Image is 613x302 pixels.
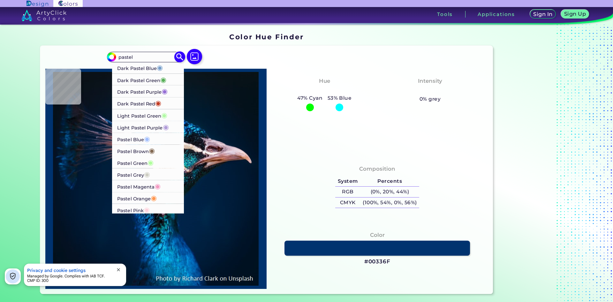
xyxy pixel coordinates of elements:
[360,187,419,197] h5: (0%, 20%, 44%)
[117,97,161,109] p: Dark Pastel Red
[335,187,360,197] h5: RGB
[144,170,150,178] span: ◉
[418,76,442,86] h4: Intensity
[162,87,168,95] span: ◉
[144,205,150,214] span: ◉
[117,144,155,156] p: Pastel Brown
[162,111,168,119] span: ◉
[117,156,154,168] p: Pastel Green
[117,62,163,74] p: Dark Pastel Blue
[335,176,360,187] h5: System
[360,197,419,208] h5: (100%, 54%, 0%, 56%)
[117,133,150,144] p: Pastel Blue
[359,164,395,174] h4: Composition
[416,86,444,94] h3: Vibrant
[319,76,330,86] h4: Hue
[565,12,585,16] h5: Sign Up
[148,158,154,166] span: ◉
[161,75,167,83] span: ◉
[306,86,343,94] h3: Cyan-Blue
[117,85,168,97] p: Dark Pastel Purple
[295,94,325,102] h5: 47% Cyan
[496,31,575,297] iframe: Advertisement
[117,180,161,192] p: Pastel Magenta
[478,12,515,17] h3: Applications
[534,12,552,17] h5: Sign In
[370,230,385,240] h4: Color
[21,10,66,21] img: logo_artyclick_colors_white.svg
[117,109,168,121] p: Light Pastel Green
[174,51,185,63] img: icon search
[151,194,157,202] span: ◉
[117,121,169,133] p: Light Pastel Purple
[149,146,155,154] span: ◉
[364,258,390,266] h3: #00336F
[155,99,162,107] span: ◉
[26,1,48,7] img: ArtyClick Design logo
[117,204,150,216] p: Pastel Pink
[229,32,304,42] h1: Color Hue Finder
[163,122,169,131] span: ◉
[360,176,419,187] h5: Percents
[187,49,202,64] img: icon picture
[157,63,163,72] span: ◉
[117,192,157,204] p: Pastel Orange
[144,134,150,143] span: ◉
[562,10,588,18] a: Sign Up
[437,12,453,17] h3: Tools
[335,197,360,208] h5: CMYK
[49,72,263,286] img: img_pavlin.jpg
[155,182,161,190] span: ◉
[116,53,175,61] input: type color..
[531,10,555,18] a: Sign In
[325,94,354,102] h5: 53% Blue
[117,74,167,85] p: Dark Pastel Green
[420,95,441,103] h5: 0% grey
[117,168,150,180] p: Pastel Grey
